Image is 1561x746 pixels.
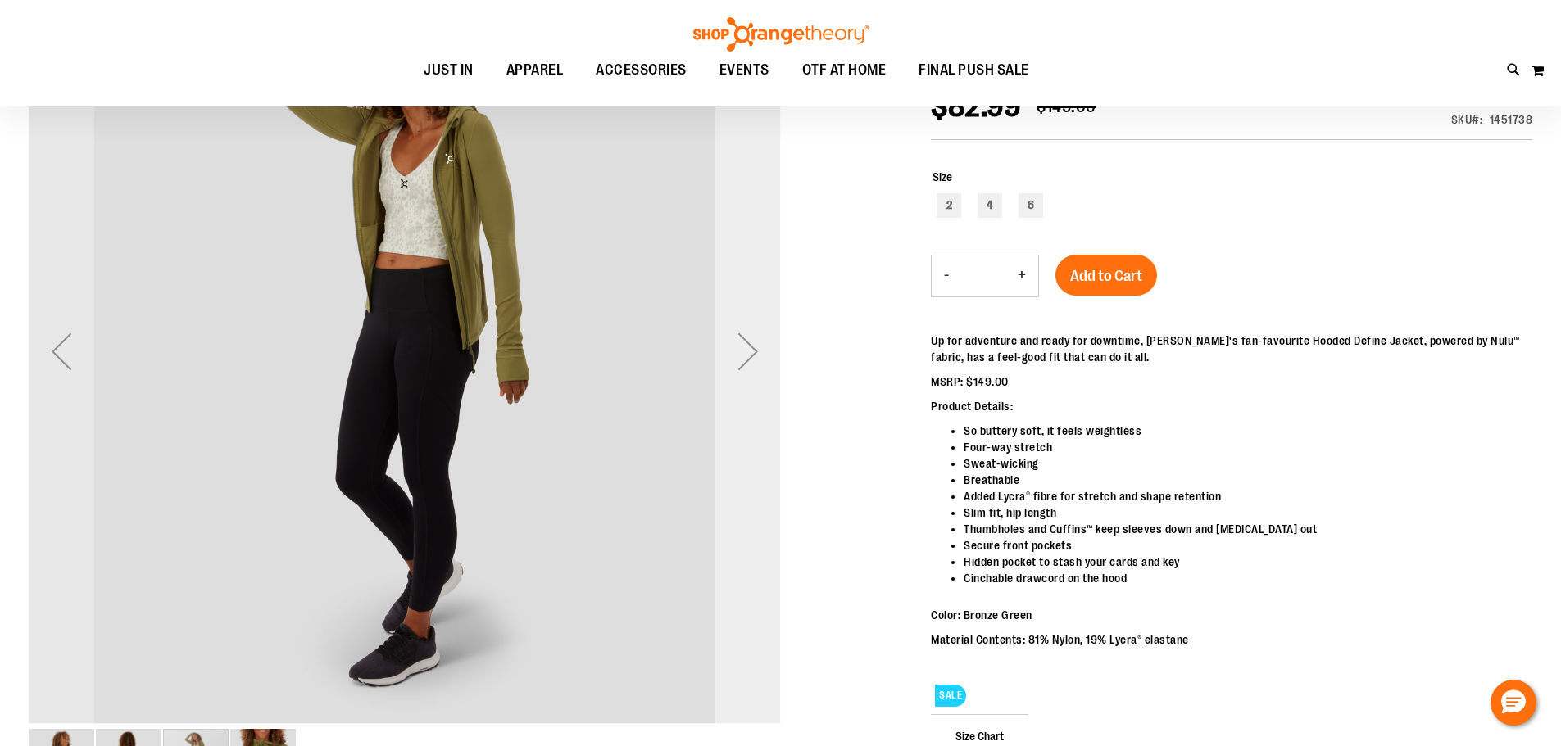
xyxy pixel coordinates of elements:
a: EVENTS [703,52,786,89]
p: MSRP: $149.00 [931,373,1532,390]
span: JUST IN [424,52,474,88]
p: Up for adventure and ready for downtime, [PERSON_NAME]'s fan-favourite Hooded Define Jacket, powe... [931,332,1532,365]
p: Color: Bronze Green [931,607,1532,623]
button: Increase product quantity [1005,255,1038,296]
span: $149.00 [1037,97,1096,116]
input: Product quantity [961,256,1005,296]
li: Cinchable drawcord on the hood [964,570,1532,586]
span: EVENTS [719,52,769,88]
span: OTF AT HOME [802,52,887,88]
div: 1451738 [1490,111,1533,128]
span: ACCESSORIES [596,52,687,88]
li: Thumbholes and Cuffins™ keep sleeves down and [MEDICAL_DATA] out [964,521,1532,537]
li: Breathable [964,472,1532,488]
span: Add to Cart [1070,267,1142,285]
span: FINAL PUSH SALE [919,52,1029,88]
button: Add to Cart [1055,255,1157,296]
img: Shop Orangetheory [691,17,871,52]
li: So buttery soft, it feels weightless [964,423,1532,439]
span: Size [933,170,952,183]
p: Material Contents: 81% Nylon, 19% Lycra® elastane [931,631,1532,648]
div: 6 [1019,193,1043,218]
button: Decrease product quantity [932,255,961,296]
div: 4 [978,193,1002,218]
strong: SKU [1451,113,1483,126]
li: Sweat-wicking [964,455,1532,472]
a: OTF AT HOME [786,52,903,89]
li: Four-way stretch [964,439,1532,455]
li: Slim fit, hip length [964,504,1532,521]
a: ACCESSORIES [579,52,703,89]
span: SALE [935,685,966,707]
li: Secure front pockets [964,537,1532,554]
div: 2 [937,193,961,218]
li: Added Lycra® fibre for stretch and shape retention [964,488,1532,504]
a: APPAREL [490,52,580,88]
span: $82.99 [931,90,1020,124]
span: APPAREL [506,52,564,88]
button: Hello, have a question? Let’s chat. [1491,680,1536,726]
a: FINAL PUSH SALE [902,52,1046,89]
li: Hidden pocket to stash your cards and key [964,554,1532,570]
p: Product Details: [931,398,1532,414]
a: JUST IN [407,52,490,89]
